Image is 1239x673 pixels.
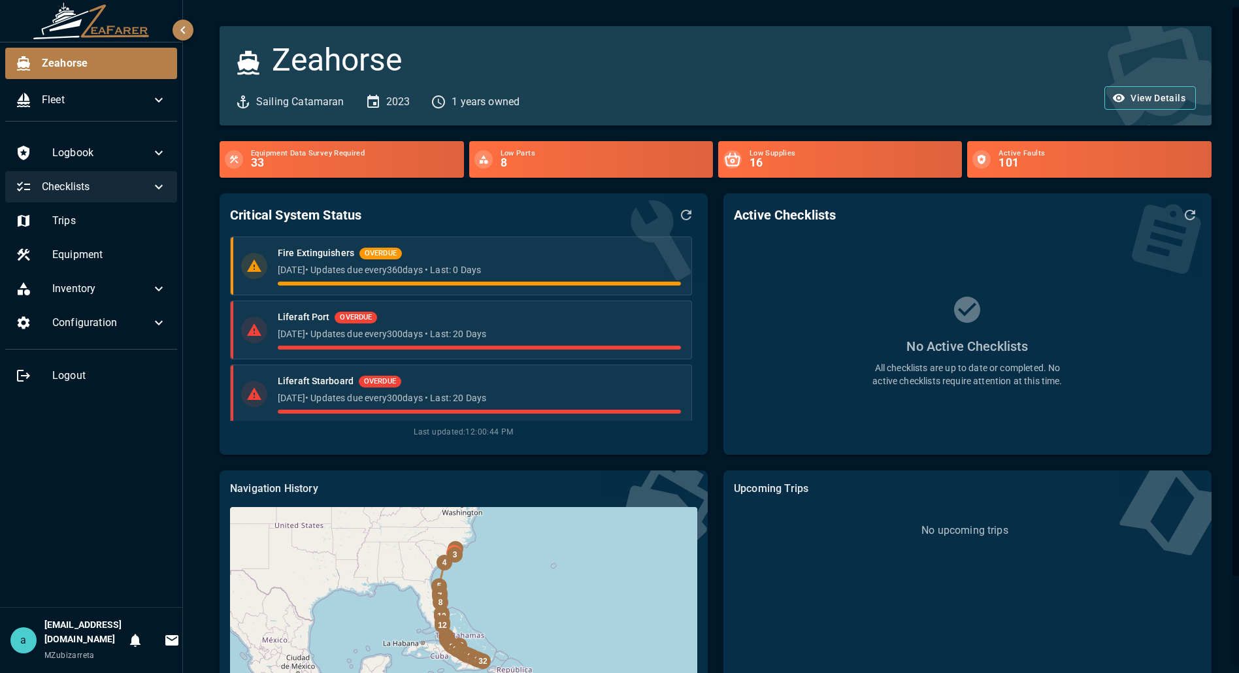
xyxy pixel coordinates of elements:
[750,150,957,157] span: Low Supplies
[159,627,185,653] button: Invitations
[501,150,708,157] span: Low Parts
[1104,86,1196,110] button: View Details
[5,137,177,169] div: Logbook
[452,638,467,653] div: 19
[42,179,151,195] span: Checklists
[230,481,697,497] p: Navigation History
[438,629,454,644] div: 13
[999,157,1206,169] h6: 101
[750,157,957,169] h6: 16
[441,634,457,650] div: 16
[434,606,450,621] div: 9
[431,578,447,594] div: 5
[5,239,177,271] div: Equipment
[921,523,1008,538] p: No upcoming trips
[5,48,177,79] div: Zeahorse
[475,653,491,669] div: 32
[454,644,469,659] div: 22
[459,647,474,663] div: 25
[1179,204,1201,226] button: Refresh Data
[464,649,480,665] div: 28
[447,547,463,563] div: 3
[435,615,450,631] div: 11
[33,3,150,39] img: ZeaFarer Logo
[433,595,448,610] div: 8
[734,205,836,225] h6: Active Checklists
[444,638,459,653] div: 18
[5,205,177,237] div: Trips
[439,631,455,647] div: 14
[999,150,1206,157] span: Active Faults
[5,360,177,391] div: Logout
[52,315,151,331] span: Configuration
[52,281,151,297] span: Inventory
[5,171,177,203] div: Checklists
[432,585,448,601] div: 6
[359,376,401,387] span: OVERDUE
[461,648,476,663] div: 27
[432,588,448,604] div: 7
[278,327,681,340] p: [DATE] • Updates due every 300 days • Last: 20 Days
[5,84,177,116] div: Fleet
[44,651,95,660] span: MZubizarreta
[446,639,461,655] div: 20
[448,541,463,557] div: 2
[456,646,472,661] div: 24
[471,652,487,668] div: 31
[734,481,1201,497] p: Upcoming Trips
[42,92,151,108] span: Fleet
[251,150,458,157] span: Equipment Data Survey Required
[278,310,329,325] h6: Liferaft Port
[452,94,520,110] p: 1 years owned
[470,651,486,667] div: 30
[52,368,167,384] span: Logout
[468,651,484,666] div: 29
[869,361,1065,387] p: All checklists are up to date or completed. No active checklists require attention at this time.
[501,157,708,169] h6: 8
[10,627,37,653] div: a
[359,248,402,259] span: OVERDUE
[5,307,177,338] div: Configuration
[435,617,450,633] div: 12
[386,94,410,110] p: 2023
[230,205,361,225] h6: Critical System Status
[5,273,177,304] div: Inventory
[439,632,455,648] div: 15
[278,391,681,404] p: [DATE] • Updates due every 300 days • Last: 20 Days
[335,312,377,323] span: OVERDUE
[256,94,344,110] p: Sailing Catamaran
[251,157,458,169] h6: 33
[450,642,465,657] div: 21
[446,545,462,561] div: 1
[52,213,167,229] span: Trips
[122,627,148,653] button: Notifications
[52,145,151,161] span: Logbook
[42,56,167,71] span: Zeahorse
[675,204,697,226] button: Refresh Data
[230,426,697,439] span: Last updated: 12:00:44 PM
[278,374,354,389] h6: Liferaft Starboard
[434,608,450,624] div: 10
[52,247,167,263] span: Equipment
